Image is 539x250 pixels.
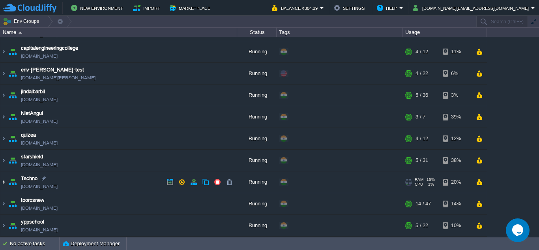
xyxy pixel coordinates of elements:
[237,41,277,62] div: Running
[21,96,58,103] a: [DOMAIN_NAME]
[237,63,277,84] div: Running
[443,128,469,149] div: 12%
[21,182,58,190] a: [DOMAIN_NAME]
[334,3,367,13] button: Settings
[21,66,84,74] a: env-[PERSON_NAME]-test
[7,171,18,193] img: AMDAwAAAACH5BAEAAAAALAAAAAABAAEAAAICRAEAOw==
[237,215,277,236] div: Running
[21,52,58,60] a: [DOMAIN_NAME]
[21,117,58,125] a: [DOMAIN_NAME]
[237,150,277,171] div: Running
[7,106,18,128] img: AMDAwAAAACH5BAEAAAAALAAAAAABAAEAAAICRAEAOw==
[443,171,469,193] div: 20%
[170,3,213,13] button: Marketplace
[7,150,18,171] img: AMDAwAAAACH5BAEAAAAALAAAAAABAAEAAAICRAEAOw==
[415,85,428,106] div: 5 / 36
[7,85,18,106] img: AMDAwAAAACH5BAEAAAAALAAAAAABAAEAAAICRAEAOw==
[3,16,42,27] button: Env Groups
[443,41,469,62] div: 11%
[21,153,43,161] a: starshield
[133,3,163,13] button: Import
[0,150,7,171] img: AMDAwAAAACH5BAEAAAAALAAAAAABAAEAAAICRAEAOw==
[63,240,120,248] button: Deployment Manager
[10,237,59,250] div: No active tasks
[415,193,431,214] div: 14 / 47
[0,171,7,193] img: AMDAwAAAACH5BAEAAAAALAAAAAABAAEAAAICRAEAOw==
[443,106,469,128] div: 39%
[415,41,428,62] div: 4 / 12
[443,215,469,236] div: 10%
[443,193,469,214] div: 14%
[237,128,277,149] div: Running
[237,193,277,214] div: Running
[21,131,36,139] a: quizea
[415,182,423,187] span: CPU
[21,74,95,82] a: [DOMAIN_NAME][PERSON_NAME]
[7,193,18,214] img: AMDAwAAAACH5BAEAAAAALAAAAAABAAEAAAICRAEAOw==
[21,175,37,182] a: Techno
[7,41,18,62] img: AMDAwAAAACH5BAEAAAAALAAAAAABAAEAAAICRAEAOw==
[443,85,469,106] div: 3%
[415,215,428,236] div: 5 / 22
[19,32,22,34] img: AMDAwAAAACH5BAEAAAAALAAAAAABAAEAAAICRAEAOw==
[7,215,18,236] img: AMDAwAAAACH5BAEAAAAALAAAAAABAAEAAAICRAEAOw==
[506,218,531,242] iframe: chat widget
[0,106,7,128] img: AMDAwAAAACH5BAEAAAAALAAAAAABAAEAAAICRAEAOw==
[237,106,277,128] div: Running
[21,88,45,96] a: jindalbarbil
[71,3,125,13] button: New Environment
[21,218,44,226] a: yppschool
[21,226,58,234] a: [DOMAIN_NAME]
[272,3,320,13] button: Balance ₹304.39
[3,3,56,13] img: CloudJiffy
[21,109,43,117] a: NietAngul
[237,85,277,106] div: Running
[415,106,425,128] div: 3 / 7
[413,3,531,13] button: [DOMAIN_NAME][EMAIL_ADDRESS][DOMAIN_NAME]
[21,161,58,169] a: [DOMAIN_NAME]
[403,28,487,37] div: Usage
[0,41,7,62] img: AMDAwAAAACH5BAEAAAAALAAAAAABAAEAAAICRAEAOw==
[377,3,399,13] button: Help
[21,196,44,204] a: toorosnew
[21,204,58,212] a: [DOMAIN_NAME]
[21,139,58,147] a: [DOMAIN_NAME]
[443,63,469,84] div: 6%
[415,128,428,149] div: 4 / 12
[0,128,7,149] img: AMDAwAAAACH5BAEAAAAALAAAAAABAAEAAAICRAEAOw==
[1,28,237,37] div: Name
[443,150,469,171] div: 38%
[415,63,428,84] div: 4 / 22
[427,177,435,182] span: 15%
[415,177,423,182] span: RAM
[426,182,434,187] span: 1%
[277,28,402,37] div: Tags
[0,193,7,214] img: AMDAwAAAACH5BAEAAAAALAAAAAABAAEAAAICRAEAOw==
[7,128,18,149] img: AMDAwAAAACH5BAEAAAAALAAAAAABAAEAAAICRAEAOw==
[0,215,7,236] img: AMDAwAAAACH5BAEAAAAALAAAAAABAAEAAAICRAEAOw==
[21,44,78,52] a: capitalengineeringcollege
[238,28,276,37] div: Status
[0,85,7,106] img: AMDAwAAAACH5BAEAAAAALAAAAAABAAEAAAICRAEAOw==
[7,63,18,84] img: AMDAwAAAACH5BAEAAAAALAAAAAABAAEAAAICRAEAOw==
[415,150,428,171] div: 5 / 31
[237,171,277,193] div: Running
[0,63,7,84] img: AMDAwAAAACH5BAEAAAAALAAAAAABAAEAAAICRAEAOw==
